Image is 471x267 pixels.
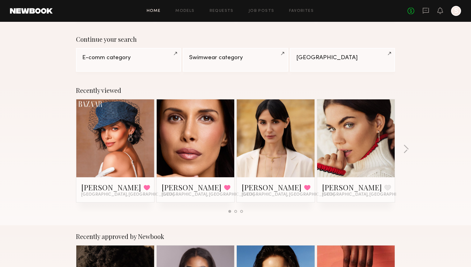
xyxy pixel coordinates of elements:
[82,55,175,61] div: E-comm category
[242,192,335,197] span: [GEOGRAPHIC_DATA], [GEOGRAPHIC_DATA]
[322,182,382,192] a: [PERSON_NAME]
[210,9,234,13] a: Requests
[81,192,174,197] span: [GEOGRAPHIC_DATA], [GEOGRAPHIC_DATA]
[162,182,221,192] a: [PERSON_NAME]
[290,48,395,72] a: [GEOGRAPHIC_DATA]
[76,36,395,43] div: Continue your search
[147,9,161,13] a: Home
[451,6,461,16] a: S
[76,87,395,94] div: Recently viewed
[81,182,141,192] a: [PERSON_NAME]
[249,9,274,13] a: Job Posts
[183,48,288,72] a: Swimwear category
[289,9,314,13] a: Favorites
[175,9,194,13] a: Models
[162,192,255,197] span: [GEOGRAPHIC_DATA], [GEOGRAPHIC_DATA]
[76,233,395,240] div: Recently approved by Newbook
[242,182,302,192] a: [PERSON_NAME]
[296,55,389,61] div: [GEOGRAPHIC_DATA]
[76,48,181,72] a: E-comm category
[322,192,415,197] span: [GEOGRAPHIC_DATA], [GEOGRAPHIC_DATA]
[189,55,282,61] div: Swimwear category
